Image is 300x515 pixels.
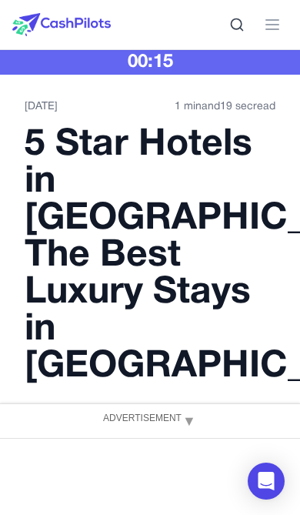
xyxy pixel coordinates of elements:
img: CashPilots Logo [12,13,111,36]
h1: 5 Star Hotels in [GEOGRAPHIC_DATA]: The Best Luxury Stays in [GEOGRAPHIC_DATA] [25,127,275,386]
time: 1 min and 19 sec read [175,99,275,115]
time: [DATE] [25,99,58,115]
div: Open Intercom Messenger [248,463,285,500]
span: ▼ [182,408,197,435]
span: Advertisement [103,411,182,425]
